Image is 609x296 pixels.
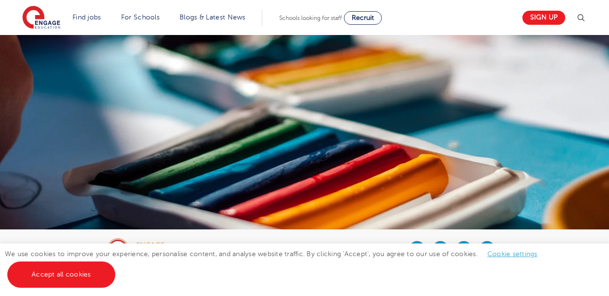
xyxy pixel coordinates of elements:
[487,250,537,258] a: Cookie settings
[121,14,160,21] a: For Schools
[7,261,115,288] a: Accept all cookies
[344,11,382,25] a: Recruit
[5,250,547,278] span: We use cookies to improve your experience, personalise content, and analyse website traffic. By c...
[22,6,60,30] img: Engage Education
[352,14,374,21] span: Recruit
[279,15,342,21] span: Schools looking for staff
[72,14,101,21] a: Find jobs
[522,11,565,25] a: Sign up
[136,242,211,249] div: engage
[179,14,246,21] a: Blogs & Latest News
